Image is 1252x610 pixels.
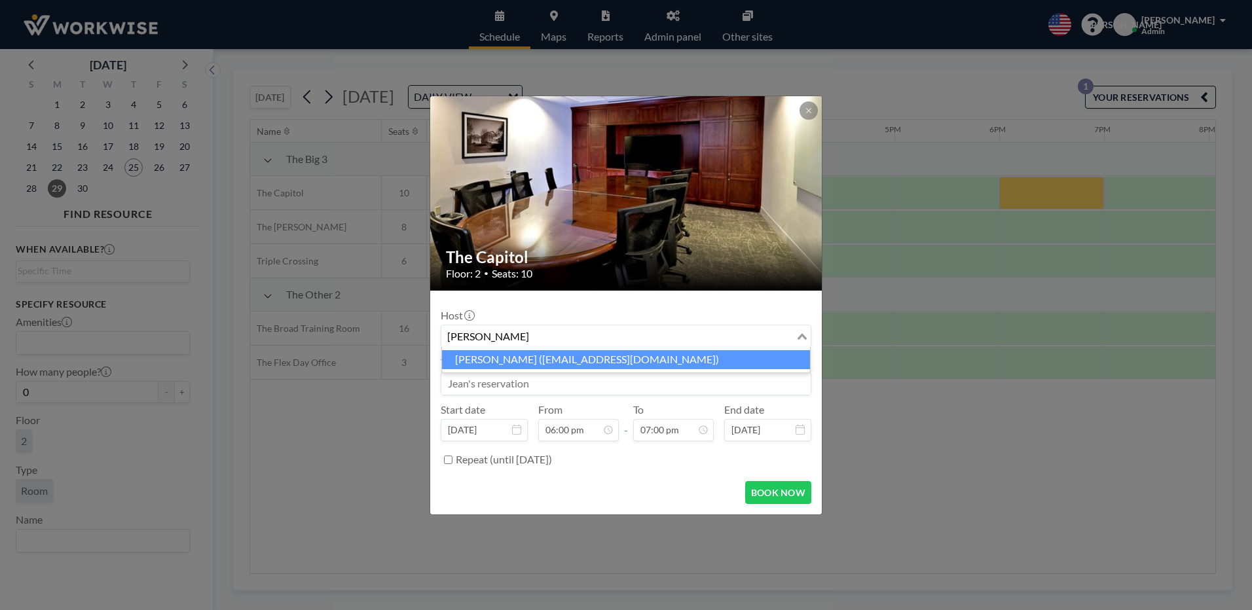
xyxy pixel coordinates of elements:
label: Start date [441,403,485,416]
li: [PERSON_NAME] ([EMAIL_ADDRESS][DOMAIN_NAME]) [442,350,810,369]
h2: The Capitol [446,247,807,267]
span: Seats: 10 [492,267,532,280]
label: From [538,403,562,416]
span: Floor: 2 [446,267,481,280]
span: • [484,268,488,278]
label: Repeat (until [DATE]) [456,453,552,466]
button: BOOK NOW [745,481,811,504]
input: Search for option [443,328,794,345]
label: End date [724,403,764,416]
label: Title [441,356,471,369]
div: Search for option [441,325,811,348]
label: Host [441,309,473,322]
img: 537.jpg [430,46,823,340]
input: Jean's reservation [441,372,811,395]
span: - [624,408,628,437]
label: To [633,403,644,416]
